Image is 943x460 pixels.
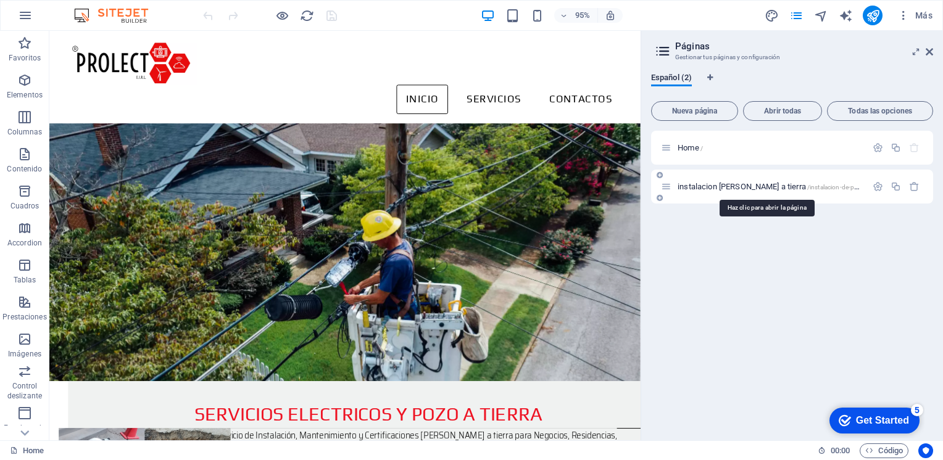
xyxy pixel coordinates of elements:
div: Duplicar [891,142,901,153]
div: Duplicar [891,181,901,192]
div: Home/ [674,144,866,152]
p: Tablas [14,275,36,285]
p: Accordion [7,238,42,248]
p: Imágenes [8,349,41,359]
span: Abrir todas [749,107,816,115]
button: reload [299,8,314,23]
button: 95% [554,8,598,23]
div: Configuración [873,142,883,153]
button: text_generator [838,8,853,23]
button: publish [863,6,883,25]
i: Páginas (Ctrl+Alt+S) [789,9,804,23]
button: Más [892,6,937,25]
div: La página principal no puede eliminarse [909,142,920,153]
h3: Gestionar tus páginas y configuración [675,52,908,63]
span: Código [865,443,903,458]
span: Más [897,9,933,22]
button: design [764,8,779,23]
button: pages [789,8,804,23]
div: Eliminar [909,181,920,192]
div: Get Started 5 items remaining, 0% complete [10,6,100,32]
button: Haz clic para salir del modo de previsualización y seguir editando [275,8,289,23]
span: 00 00 [831,443,850,458]
button: navigator [813,8,828,23]
button: Abrir todas [743,101,822,121]
button: Todas las opciones [827,101,933,121]
span: Todas las opciones [833,107,928,115]
i: Navegador [814,9,828,23]
i: Publicar [866,9,880,23]
span: / [700,145,703,152]
h6: 95% [573,8,592,23]
span: Nueva página [657,107,733,115]
p: Cuadros [10,201,39,211]
span: Español (2) [651,70,692,88]
h6: Tiempo de la sesión [818,443,850,458]
div: Pestañas de idiomas [651,73,933,96]
span: : [839,446,841,455]
p: Encabezado [4,423,46,433]
i: Volver a cargar página [300,9,314,23]
p: Prestaciones [2,312,46,322]
i: AI Writer [839,9,853,23]
div: Configuración [873,181,883,192]
span: Haz clic para abrir la página [678,143,703,152]
a: Haz clic para cancelar la selección y doble clic para abrir páginas [10,443,44,458]
p: Favoritos [9,53,41,63]
button: Nueva página [651,101,738,121]
p: Elementos [7,90,43,100]
button: Usercentrics [918,443,933,458]
img: Editor Logo [71,8,164,23]
h2: Páginas [675,41,933,52]
div: instalacion [PERSON_NAME] a tierra/instalacion-de-pozo-a-tierra [674,183,866,191]
span: /instalacion-de-pozo-a-tierra [807,184,886,191]
div: 5 [91,2,104,15]
p: Columnas [7,127,43,137]
button: Código [860,443,908,458]
i: Al redimensionar, ajustar el nivel de zoom automáticamente para ajustarse al dispositivo elegido. [605,10,616,21]
span: instalacion [PERSON_NAME] a tierra [678,182,886,191]
div: Get Started [36,14,89,25]
p: Contenido [7,164,42,174]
